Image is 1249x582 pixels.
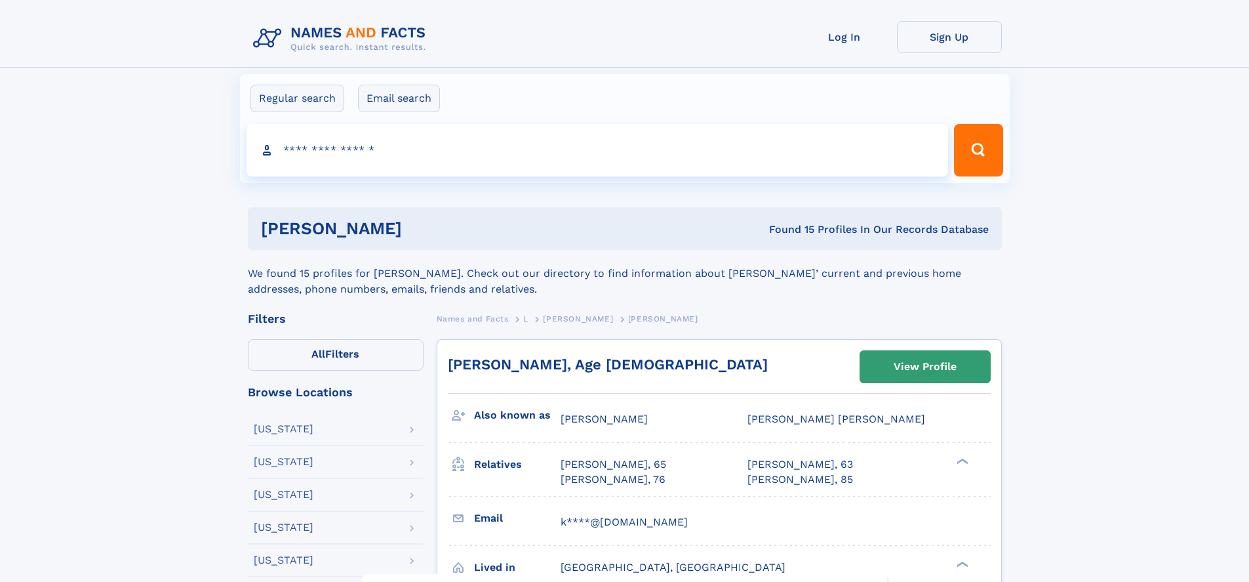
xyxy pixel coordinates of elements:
[474,404,561,426] h3: Also known as
[254,489,313,500] div: [US_STATE]
[254,457,313,467] div: [US_STATE]
[897,21,1002,53] a: Sign Up
[474,556,561,579] h3: Lived in
[561,413,648,425] span: [PERSON_NAME]
[747,457,853,472] a: [PERSON_NAME], 63
[894,352,957,382] div: View Profile
[474,507,561,530] h3: Email
[437,310,509,327] a: Names and Facts
[585,222,989,237] div: Found 15 Profiles In Our Records Database
[792,21,897,53] a: Log In
[561,561,785,573] span: [GEOGRAPHIC_DATA], [GEOGRAPHIC_DATA]
[254,522,313,533] div: [US_STATE]
[954,124,1002,177] button: Search Button
[254,424,313,434] div: [US_STATE]
[543,310,613,327] a: [PERSON_NAME]
[953,457,969,466] div: ❯
[311,348,325,360] span: All
[250,85,344,112] label: Regular search
[543,314,613,323] span: [PERSON_NAME]
[448,356,768,373] a: [PERSON_NAME], Age [DEMOGRAPHIC_DATA]
[628,314,698,323] span: [PERSON_NAME]
[474,453,561,476] h3: Relatives
[358,85,440,112] label: Email search
[248,250,1002,297] div: We found 15 profiles for [PERSON_NAME]. Check out our directory to find information about [PERSON...
[261,220,585,237] h1: [PERSON_NAME]
[953,560,969,568] div: ❯
[561,472,665,487] a: [PERSON_NAME], 76
[860,351,990,383] a: View Profile
[523,310,528,327] a: L
[523,314,528,323] span: L
[747,413,925,425] span: [PERSON_NAME] [PERSON_NAME]
[747,472,853,487] a: [PERSON_NAME], 85
[248,313,424,325] div: Filters
[248,21,437,56] img: Logo Names and Facts
[248,386,424,398] div: Browse Locations
[561,457,666,472] a: [PERSON_NAME], 65
[248,339,424,371] label: Filters
[247,124,949,177] input: search input
[254,555,313,566] div: [US_STATE]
